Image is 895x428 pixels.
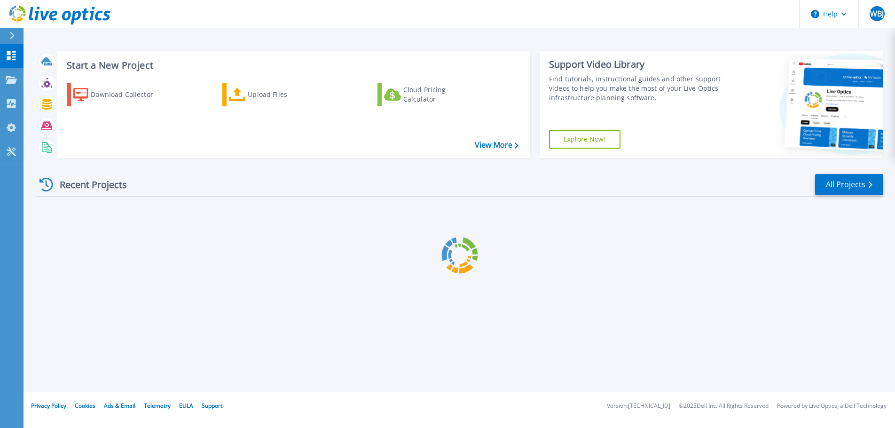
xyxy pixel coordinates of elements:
div: Support Video Library [549,58,724,71]
div: Recent Projects [36,173,140,196]
a: View More [475,141,518,150]
a: Download Collector [67,83,172,106]
div: Find tutorials, instructional guides and other support videos to help you make the most of your L... [549,74,724,103]
a: Support [202,402,222,410]
a: Cookies [75,402,95,410]
span: WBJ [870,10,884,17]
a: Privacy Policy [31,402,66,410]
a: Upload Files [222,83,327,106]
div: Upload Files [248,85,323,104]
a: All Projects [815,174,883,195]
a: Cloud Pricing Calculator [377,83,482,106]
a: Ads & Email [104,402,135,410]
a: Telemetry [144,402,171,410]
div: Cloud Pricing Calculator [403,85,479,104]
li: Version: [TECHNICAL_ID] [607,403,670,409]
a: EULA [179,402,193,410]
li: © 2025 Dell Inc. All Rights Reserved [679,403,769,409]
a: Explore Now! [549,130,620,149]
h3: Start a New Project [67,60,518,71]
li: Powered by Live Optics, a Dell Technology [777,403,887,409]
div: Download Collector [91,85,166,104]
